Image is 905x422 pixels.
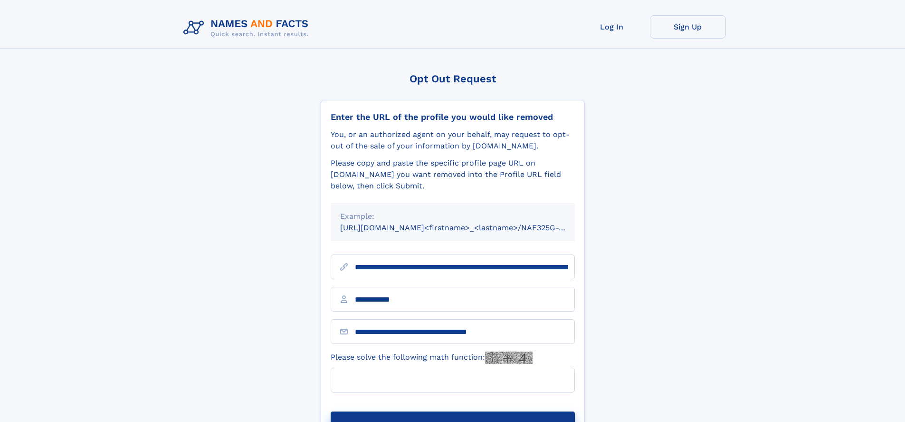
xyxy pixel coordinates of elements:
[331,352,533,364] label: Please solve the following math function:
[574,15,650,39] a: Log In
[340,223,593,232] small: [URL][DOMAIN_NAME]<firstname>_<lastname>/NAF325G-xxxxxxxx
[331,157,575,192] div: Please copy and paste the specific profile page URL on [DOMAIN_NAME] you want removed into the Pr...
[321,73,585,85] div: Opt Out Request
[331,129,575,152] div: You, or an authorized agent on your behalf, may request to opt-out of the sale of your informatio...
[650,15,726,39] a: Sign Up
[340,211,565,222] div: Example:
[180,15,316,41] img: Logo Names and Facts
[331,112,575,122] div: Enter the URL of the profile you would like removed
